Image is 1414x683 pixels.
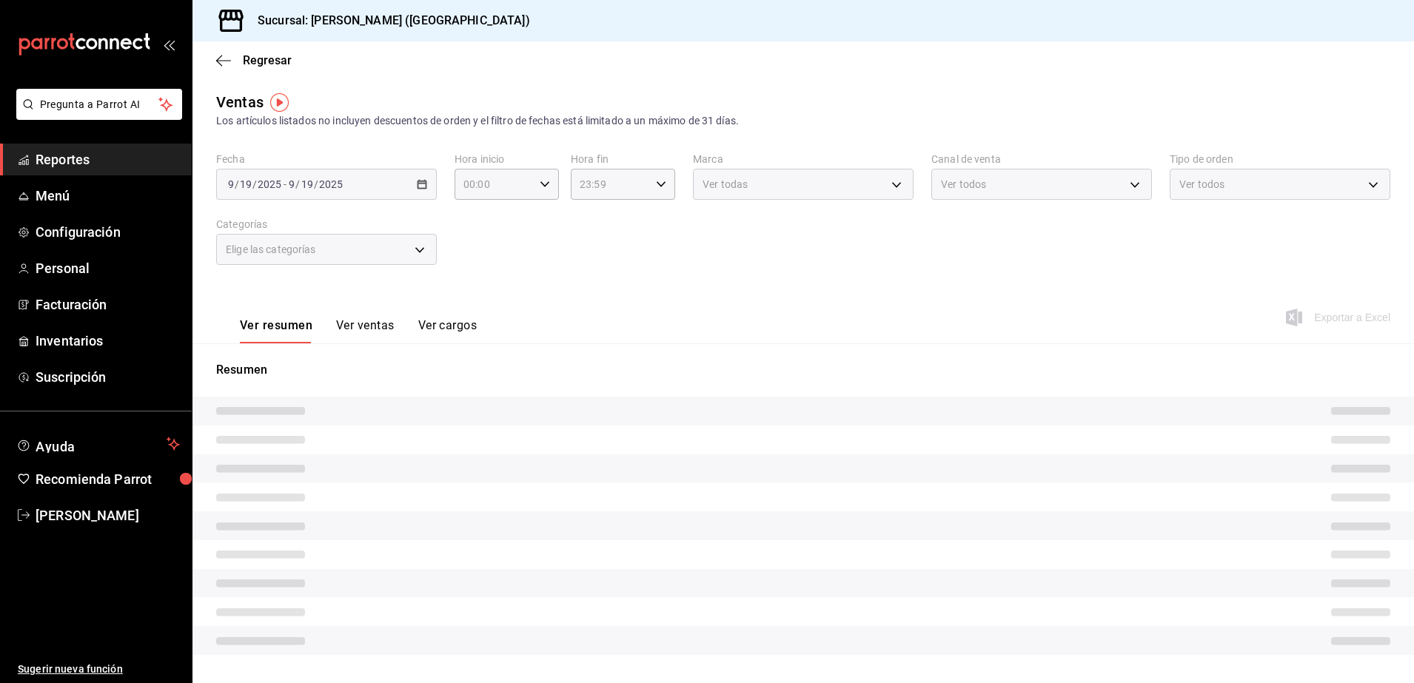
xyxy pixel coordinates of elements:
label: Canal de venta [931,154,1152,164]
div: navigation tabs [240,318,477,343]
span: Ver todos [1179,177,1224,192]
label: Categorías [216,219,437,229]
span: Ayuda [36,435,161,453]
input: -- [227,178,235,190]
span: Regresar [243,53,292,67]
span: / [235,178,239,190]
h3: Sucursal: [PERSON_NAME] ([GEOGRAPHIC_DATA]) [246,12,530,30]
span: Inventarios [36,331,180,351]
input: -- [239,178,252,190]
input: ---- [257,178,282,190]
span: Recomienda Parrot [36,469,180,489]
label: Tipo de orden [1170,154,1390,164]
span: Pregunta a Parrot AI [40,97,159,112]
span: [PERSON_NAME] [36,505,180,525]
span: / [252,178,257,190]
button: Ver cargos [418,318,478,343]
button: Pregunta a Parrot AI [16,89,182,120]
button: Regresar [216,53,292,67]
button: Ver ventas [336,318,395,343]
label: Marca [693,154,914,164]
div: Los artículos listados no incluyen descuentos de orden y el filtro de fechas está limitado a un m... [216,113,1390,129]
span: Menú [36,186,180,206]
label: Hora inicio [455,154,559,164]
span: Sugerir nueva función [18,662,180,677]
img: Tooltip marker [270,93,289,112]
span: / [314,178,318,190]
button: open_drawer_menu [163,38,175,50]
input: ---- [318,178,344,190]
input: -- [288,178,295,190]
label: Fecha [216,154,437,164]
div: Ventas [216,91,264,113]
span: Facturación [36,295,180,314]
span: Personal [36,258,180,278]
span: / [295,178,300,190]
span: Elige las categorías [226,242,316,257]
span: Ver todas [703,177,748,192]
span: Suscripción [36,367,180,387]
span: Ver todos [941,177,986,192]
label: Hora fin [571,154,675,164]
span: Configuración [36,222,180,242]
p: Resumen [216,361,1390,379]
span: - [284,178,287,190]
button: Ver resumen [240,318,312,343]
input: -- [301,178,314,190]
a: Pregunta a Parrot AI [10,107,182,123]
span: Reportes [36,149,180,169]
